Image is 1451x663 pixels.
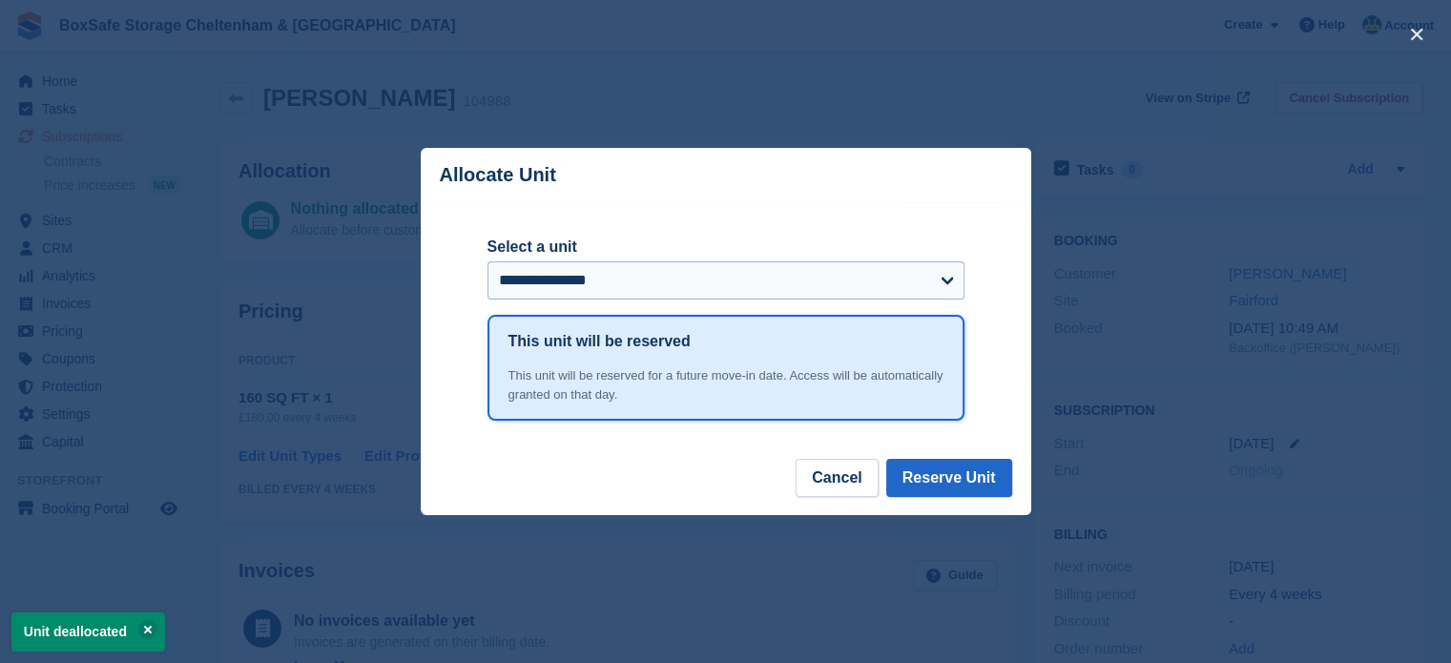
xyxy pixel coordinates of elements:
button: Reserve Unit [886,459,1012,497]
div: This unit will be reserved for a future move-in date. Access will be automatically granted on tha... [508,366,943,404]
p: Unit deallocated [11,612,165,652]
h1: This unit will be reserved [508,330,691,353]
button: close [1401,19,1432,50]
button: Cancel [796,459,878,497]
label: Select a unit [487,236,964,259]
p: Allocate Unit [440,164,556,186]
